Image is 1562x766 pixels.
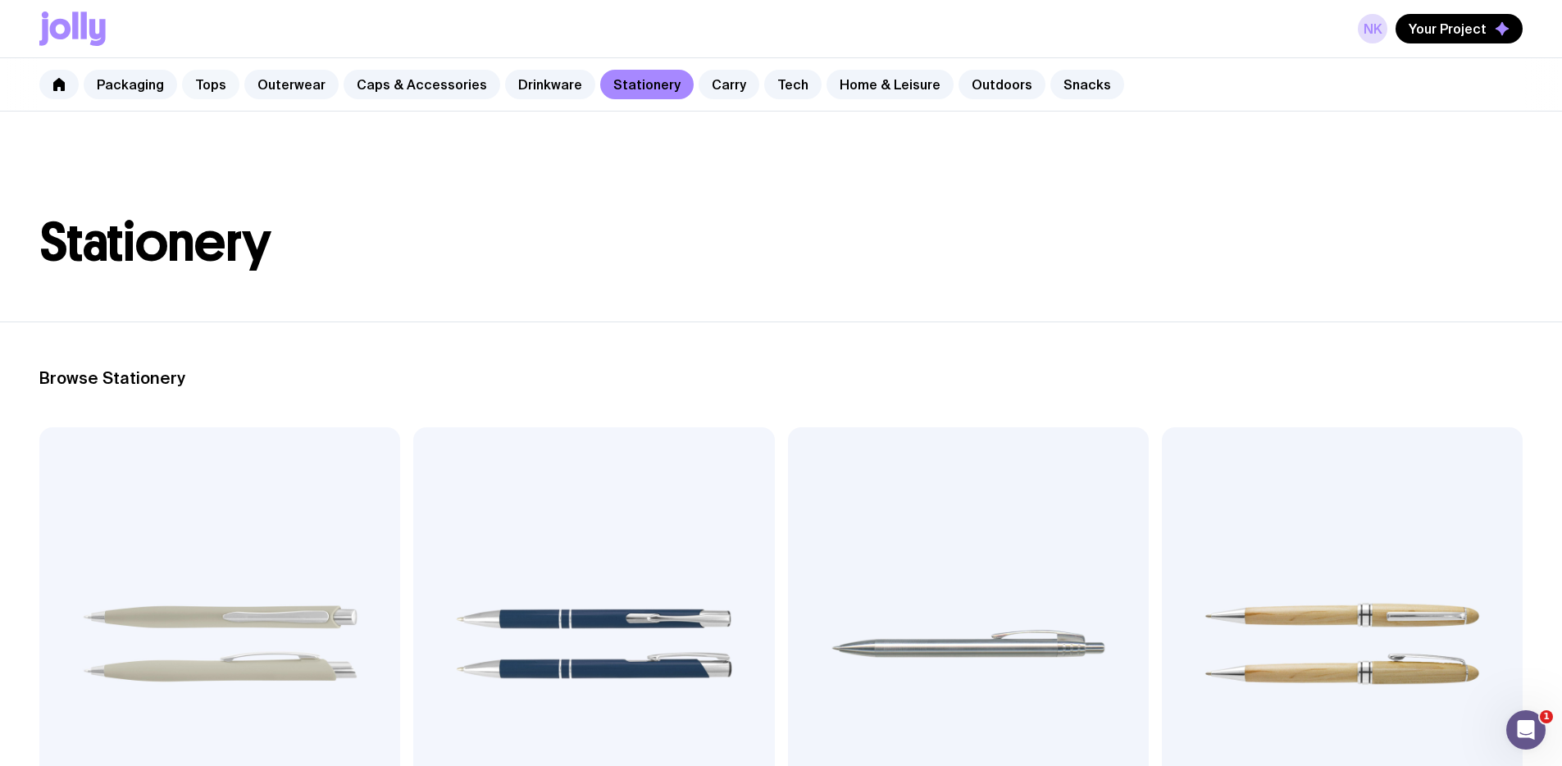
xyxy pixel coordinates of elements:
[600,70,694,99] a: Stationery
[1409,21,1487,37] span: Your Project
[84,70,177,99] a: Packaging
[505,70,595,99] a: Drinkware
[764,70,822,99] a: Tech
[699,70,759,99] a: Carry
[344,70,500,99] a: Caps & Accessories
[244,70,339,99] a: Outerwear
[827,70,954,99] a: Home & Leisure
[182,70,239,99] a: Tops
[1506,710,1546,750] iframe: Intercom live chat
[1050,70,1124,99] a: Snacks
[39,217,1523,269] h1: Stationery
[1358,14,1387,43] a: NK
[959,70,1045,99] a: Outdoors
[1396,14,1523,43] button: Your Project
[39,368,1523,388] h2: Browse Stationery
[1540,710,1553,723] span: 1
